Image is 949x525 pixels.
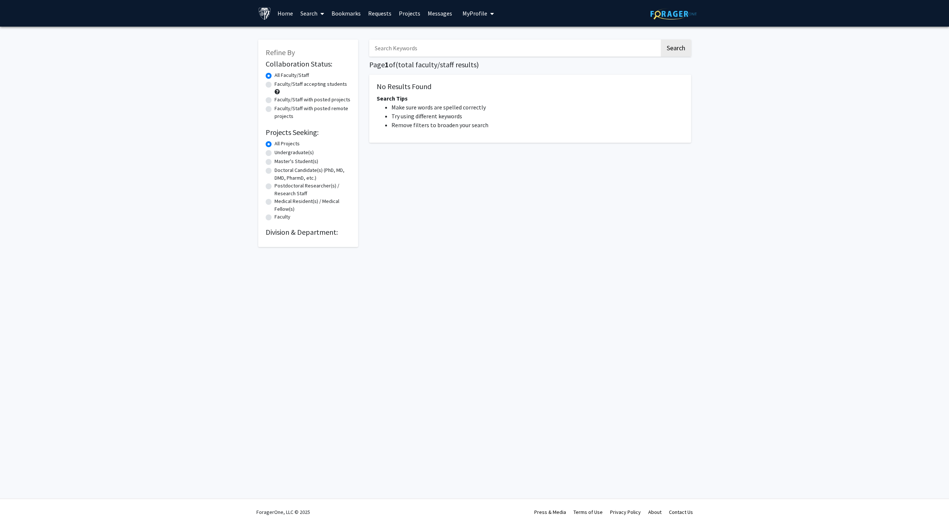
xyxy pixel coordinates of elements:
label: All Faculty/Staff [275,71,309,79]
img: Johns Hopkins University Logo [258,7,271,20]
label: Medical Resident(s) / Medical Fellow(s) [275,197,351,213]
div: ForagerOne, LLC © 2025 [256,499,310,525]
a: Messages [424,0,456,26]
span: 1 [385,60,389,69]
li: Try using different keywords [391,112,684,121]
label: Undergraduate(s) [275,149,314,156]
h2: Division & Department: [266,228,351,237]
label: Doctoral Candidate(s) (PhD, MD, DMD, PharmD, etc.) [275,166,351,182]
a: Requests [364,0,395,26]
label: Faculty/Staff with posted projects [275,96,350,104]
h2: Projects Seeking: [266,128,351,137]
a: Privacy Policy [610,509,641,515]
li: Make sure words are spelled correctly [391,103,684,112]
a: Contact Us [669,509,693,515]
button: Search [661,40,691,57]
a: Terms of Use [573,509,603,515]
h2: Collaboration Status: [266,60,351,68]
span: Refine By [266,48,295,57]
span: My Profile [462,10,487,17]
label: All Projects [275,140,300,148]
label: Postdoctoral Researcher(s) / Research Staff [275,182,351,197]
label: Faculty/Staff with posted remote projects [275,105,351,120]
img: ForagerOne Logo [650,8,697,20]
nav: Page navigation [369,150,691,167]
h1: Page of ( total faculty/staff results) [369,60,691,69]
a: Press & Media [534,509,566,515]
li: Remove filters to broaden your search [391,121,684,129]
a: About [648,509,662,515]
label: Faculty/Staff accepting students [275,80,347,88]
span: Search Tips [377,95,408,102]
h5: No Results Found [377,82,684,91]
label: Faculty [275,213,290,221]
a: Search [297,0,328,26]
a: Projects [395,0,424,26]
a: Bookmarks [328,0,364,26]
input: Search Keywords [369,40,660,57]
a: Home [274,0,297,26]
label: Master's Student(s) [275,157,318,165]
